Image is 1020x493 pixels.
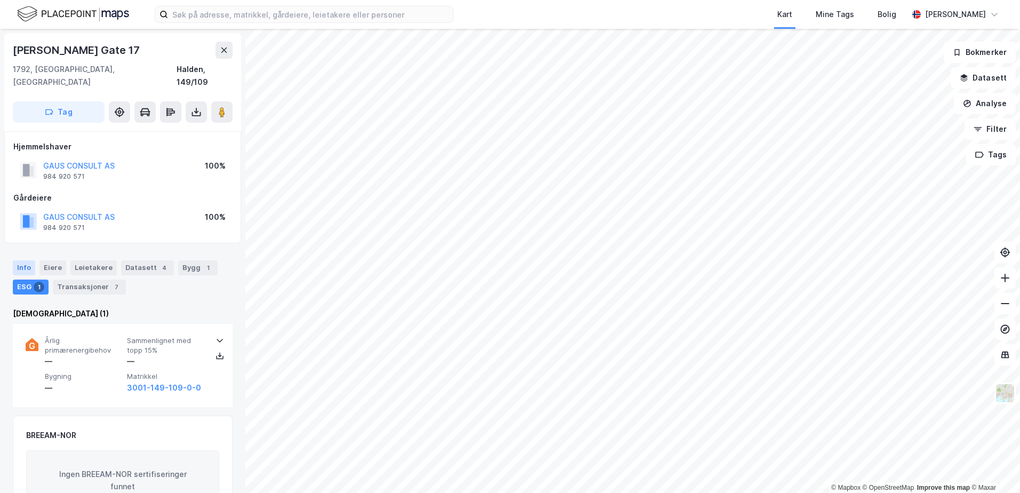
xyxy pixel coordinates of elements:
[777,8,792,21] div: Kart
[995,383,1015,403] img: Z
[127,372,205,381] span: Matrikkel
[205,160,226,172] div: 100%
[45,355,123,368] div: —
[13,63,177,89] div: 1792, [GEOGRAPHIC_DATA], [GEOGRAPHIC_DATA]
[13,192,232,204] div: Gårdeiere
[127,355,205,368] div: —
[13,42,142,59] div: [PERSON_NAME] Gate 17
[43,172,85,181] div: 984 920 571
[13,280,49,295] div: ESG
[878,8,896,21] div: Bolig
[13,307,233,320] div: [DEMOGRAPHIC_DATA] (1)
[39,260,66,275] div: Eiere
[13,260,35,275] div: Info
[951,67,1016,89] button: Datasett
[34,282,44,292] div: 1
[127,381,201,394] button: 3001-149-109-0-0
[965,118,1016,140] button: Filter
[816,8,854,21] div: Mine Tags
[967,442,1020,493] iframe: Chat Widget
[966,144,1016,165] button: Tags
[26,429,76,442] div: BREEAM-NOR
[159,263,170,273] div: 4
[45,381,123,394] div: —
[43,224,85,232] div: 984 920 571
[925,8,986,21] div: [PERSON_NAME]
[121,260,174,275] div: Datasett
[45,336,123,355] span: Årlig primærenergibehov
[53,280,126,295] div: Transaksjoner
[168,6,453,22] input: Søk på adresse, matrikkel, gårdeiere, leietakere eller personer
[45,372,123,381] span: Bygning
[13,140,232,153] div: Hjemmelshaver
[178,260,218,275] div: Bygg
[127,336,205,355] span: Sammenlignet med topp 15%
[917,484,970,491] a: Improve this map
[944,42,1016,63] button: Bokmerker
[111,282,122,292] div: 7
[17,5,129,23] img: logo.f888ab2527a4732fd821a326f86c7f29.svg
[70,260,117,275] div: Leietakere
[863,484,914,491] a: OpenStreetMap
[203,263,213,273] div: 1
[13,101,105,123] button: Tag
[205,211,226,224] div: 100%
[954,93,1016,114] button: Analyse
[831,484,860,491] a: Mapbox
[177,63,233,89] div: Halden, 149/109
